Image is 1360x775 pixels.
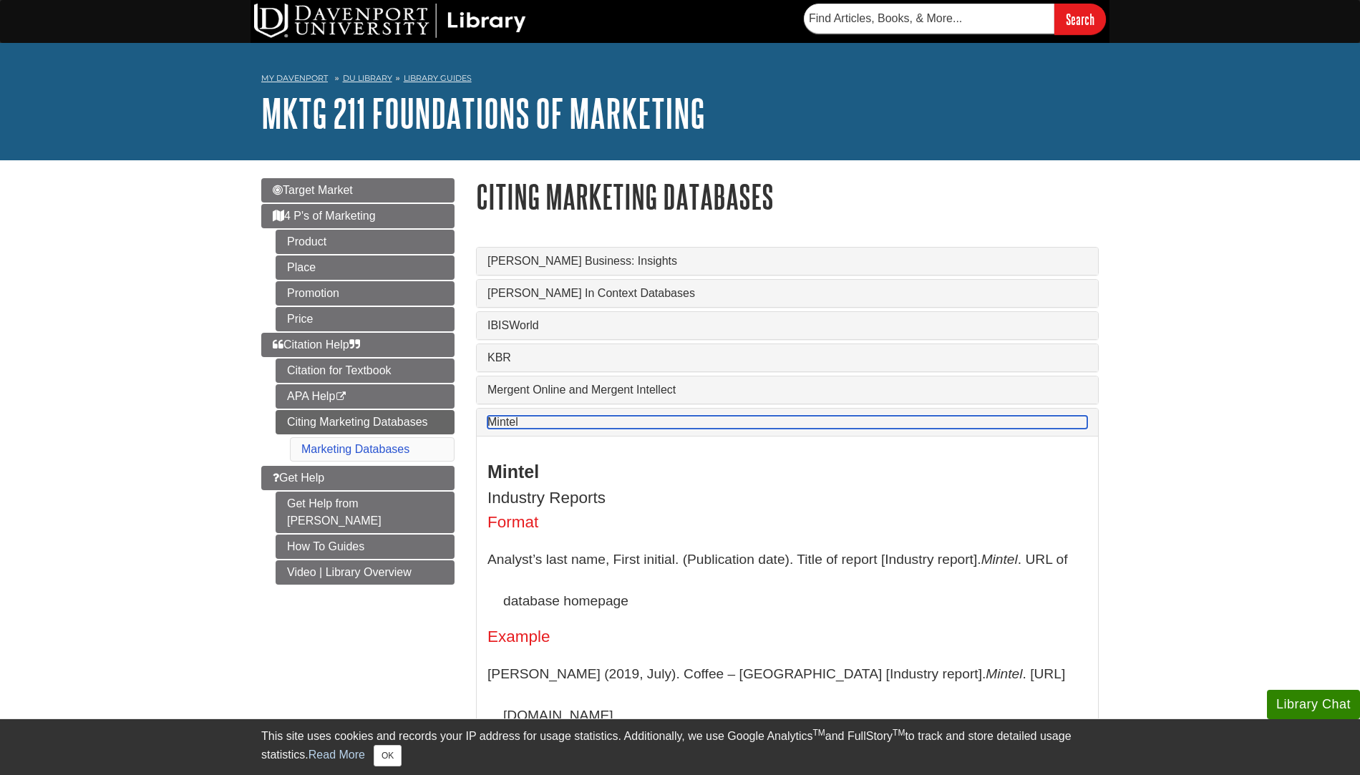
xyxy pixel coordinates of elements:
[261,204,455,228] a: 4 P's of Marketing
[309,749,365,761] a: Read More
[487,489,1087,507] h4: Industry Reports
[487,628,1087,646] h4: Example
[261,178,455,585] div: Guide Page Menu
[261,72,328,84] a: My Davenport
[276,255,455,280] a: Place
[487,416,1087,429] a: Mintel
[812,728,825,738] sup: TM
[276,307,455,331] a: Price
[343,73,392,83] a: DU Library
[273,338,360,351] span: Citation Help
[261,69,1099,92] nav: breadcrumb
[301,443,409,455] a: Marketing Databases
[487,287,1087,300] a: [PERSON_NAME] In Context Databases
[804,4,1106,34] form: Searches DU Library's articles, books, and more
[276,281,455,306] a: Promotion
[487,255,1087,268] a: [PERSON_NAME] Business: Insights
[261,728,1099,766] div: This site uses cookies and records your IP address for usage statistics. Additionally, we use Goo...
[804,4,1054,34] input: Find Articles, Books, & More...
[276,230,455,254] a: Product
[487,462,539,482] strong: Mintel
[273,184,353,196] span: Target Market
[487,653,1087,736] p: [PERSON_NAME] (2019, July). Coffee – [GEOGRAPHIC_DATA] [Industry report]. . [URL][DOMAIN_NAME]
[487,319,1087,332] a: IBISWorld
[335,392,347,401] i: This link opens in a new window
[276,535,455,559] a: How To Guides
[487,514,1087,532] h4: Format
[404,73,472,83] a: Library Guides
[276,384,455,409] a: APA Help
[986,666,1022,681] i: Mintel
[261,333,455,357] a: Citation Help
[276,492,455,533] a: Get Help from [PERSON_NAME]
[893,728,905,738] sup: TM
[1054,4,1106,34] input: Search
[374,745,402,766] button: Close
[254,4,526,38] img: DU Library
[261,91,705,135] a: MKTG 211 Foundations of Marketing
[487,539,1087,621] p: Analyst’s last name, First initial. (Publication date). Title of report [Industry report]. . URL ...
[276,560,455,585] a: Video | Library Overview
[276,410,455,434] a: Citing Marketing Databases
[1267,690,1360,719] button: Library Chat
[276,359,455,383] a: Citation for Textbook
[273,210,376,222] span: 4 P's of Marketing
[261,466,455,490] a: Get Help
[476,178,1099,215] h1: Citing Marketing Databases
[487,351,1087,364] a: KBR
[981,552,1018,567] i: Mintel
[261,178,455,203] a: Target Market
[273,472,324,484] span: Get Help
[487,384,1087,396] a: Mergent Online and Mergent Intellect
